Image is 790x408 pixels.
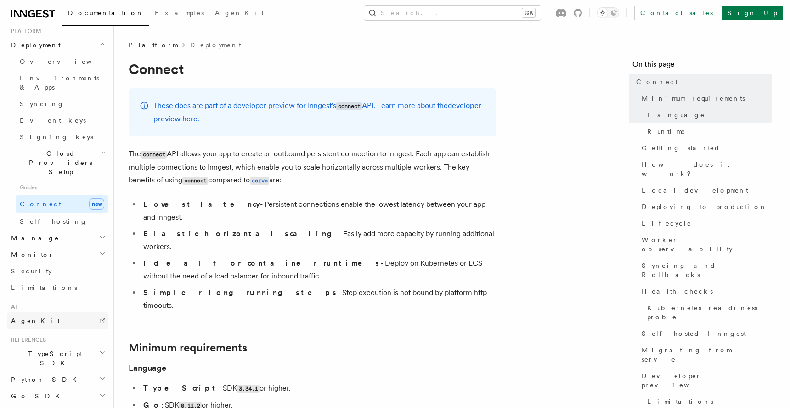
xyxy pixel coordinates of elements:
[522,8,535,17] kbd: ⌘K
[642,371,772,390] span: Developer preview
[129,362,166,374] a: Language
[638,257,772,283] a: Syncing and Rollbacks
[153,99,485,125] p: These docs are part of a developer preview for Inngest's API. Learn more about the .
[643,107,772,123] a: Language
[642,143,720,153] span: Getting started
[7,233,59,243] span: Manage
[7,371,108,388] button: Python SDK
[237,385,260,393] code: 3.34.1
[7,246,108,263] button: Monitor
[129,147,496,187] p: The API allows your app to create an outbound persistent connection to Inngest. Each app can esta...
[141,382,496,395] li: : SDK or higher.
[7,40,61,50] span: Deployment
[16,70,108,96] a: Environments & Apps
[20,117,86,124] span: Event keys
[143,288,338,297] strong: Simpler long running steps
[7,279,108,296] a: Limitations
[638,342,772,368] a: Migrating from serve
[336,102,362,110] code: connect
[129,40,177,50] span: Platform
[7,263,108,279] a: Security
[16,213,108,230] a: Self hosting
[7,391,65,401] span: Go SDK
[7,336,46,344] span: References
[7,28,41,35] span: Platform
[638,283,772,300] a: Health checks
[16,96,108,112] a: Syncing
[638,90,772,107] a: Minimum requirements
[647,127,686,136] span: Runtime
[642,186,748,195] span: Local development
[20,74,99,91] span: Environments & Apps
[16,149,102,176] span: Cloud Providers Setup
[638,156,772,182] a: How does it work?
[155,9,204,17] span: Examples
[638,182,772,198] a: Local development
[11,267,52,275] span: Security
[250,177,269,185] code: serve
[597,7,619,18] button: Toggle dark mode
[7,388,108,404] button: Go SDK
[642,160,772,178] span: How does it work?
[636,77,677,86] span: Connect
[16,195,108,213] a: Connectnew
[634,6,718,20] a: Contact sales
[642,329,746,338] span: Self hosted Inngest
[722,6,783,20] a: Sign Up
[647,397,713,406] span: Limitations
[647,110,705,119] span: Language
[16,53,108,70] a: Overview
[89,198,104,210] span: new
[7,230,108,246] button: Manage
[141,151,167,159] code: connect
[16,145,108,180] button: Cloud Providers Setup
[11,317,60,324] span: AgentKit
[647,303,772,322] span: Kubernetes readiness probe
[20,218,87,225] span: Self hosting
[7,53,108,230] div: Deployment
[141,286,496,312] li: - Step execution is not bound by platform http timeouts.
[643,300,772,325] a: Kubernetes readiness probe
[209,3,269,25] a: AgentKit
[16,112,108,129] a: Event keys
[7,37,108,53] button: Deployment
[190,40,241,50] a: Deployment
[141,227,496,253] li: - Easily add more capacity by running additional workers.
[7,375,82,384] span: Python SDK
[642,94,745,103] span: Minimum requirements
[20,200,61,208] span: Connect
[11,284,77,291] span: Limitations
[632,59,772,74] h4: On this page
[7,250,54,259] span: Monitor
[143,259,380,267] strong: Ideal for container runtimes
[16,180,108,195] span: Guides
[642,261,772,279] span: Syncing and Rollbacks
[20,133,93,141] span: Signing keys
[632,74,772,90] a: Connect
[642,202,767,211] span: Deploying to production
[638,215,772,232] a: Lifecycle
[638,140,772,156] a: Getting started
[250,176,269,184] a: serve
[642,346,772,364] span: Migrating from serve
[7,346,108,371] button: TypeScript SDK
[7,349,99,368] span: TypeScript SDK
[129,341,247,354] a: Minimum requirements
[7,312,108,329] a: AgentKit
[643,123,772,140] a: Runtime
[16,129,108,145] a: Signing keys
[638,198,772,215] a: Deploying to production
[642,235,772,254] span: Worker observability
[638,368,772,393] a: Developer preview
[182,177,208,185] code: connect
[20,58,114,65] span: Overview
[143,229,339,238] strong: Elastic horizontal scaling
[642,219,692,228] span: Lifecycle
[7,303,17,311] span: AI
[129,61,496,77] h1: Connect
[638,325,772,342] a: Self hosted Inngest
[141,198,496,224] li: - Persistent connections enable the lowest latency between your app and Inngest.
[143,384,219,392] strong: TypeScript
[62,3,149,26] a: Documentation
[364,6,541,20] button: Search...⌘K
